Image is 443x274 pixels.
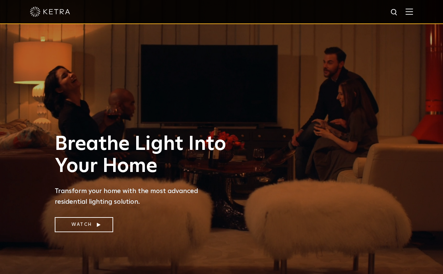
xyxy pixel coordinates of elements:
[390,8,399,17] img: search icon
[55,133,232,177] h1: Breathe Light Into Your Home
[55,186,232,207] p: Transform your home with the most advanced residential lighting solution.
[30,7,70,17] img: ketra-logo-2019-white
[55,217,113,232] a: Watch
[406,8,413,15] img: Hamburger%20Nav.svg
